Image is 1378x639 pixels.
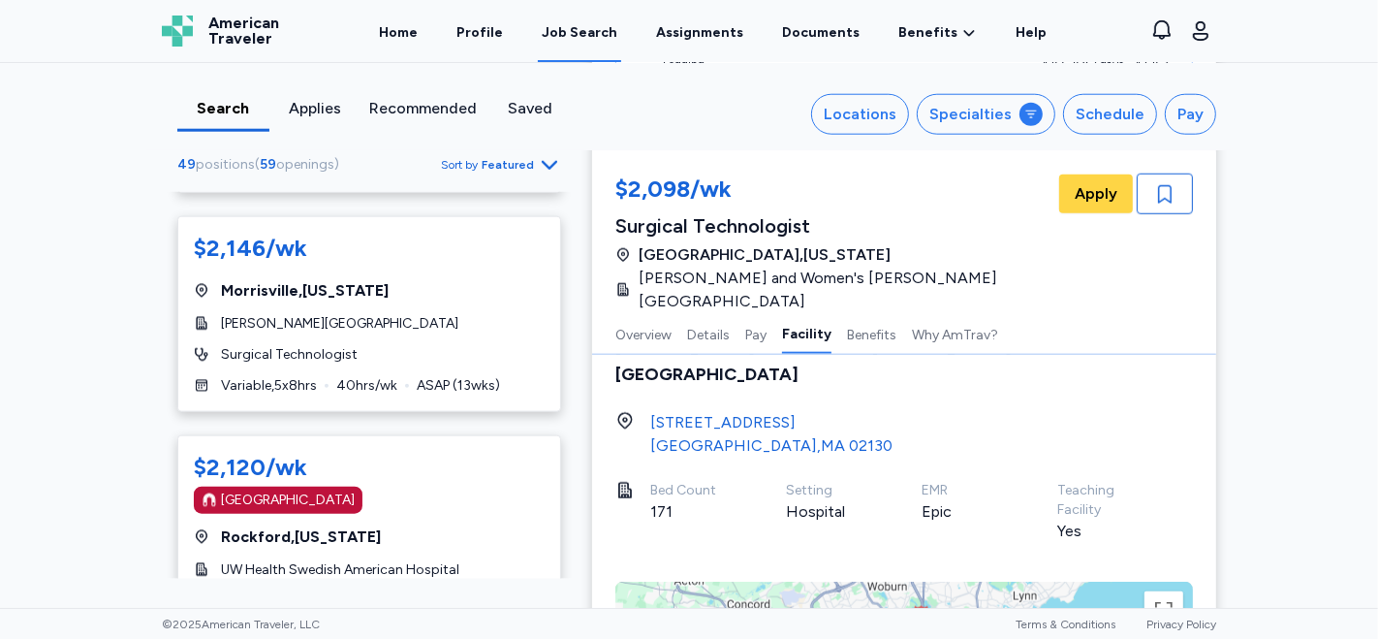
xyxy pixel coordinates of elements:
[639,243,891,267] span: [GEOGRAPHIC_DATA] , [US_STATE]
[221,345,358,365] span: Surgical Technologist
[369,97,477,120] div: Recommended
[492,97,569,120] div: Saved
[917,94,1055,135] button: Specialties
[162,617,320,632] span: © 2025 American Traveler, LLC
[538,2,621,62] a: Job Search
[1059,175,1133,213] button: Apply
[639,267,1044,313] span: [PERSON_NAME] and Women's [PERSON_NAME][GEOGRAPHIC_DATA]
[1016,618,1115,631] a: Terms & Conditions
[745,313,767,354] button: Pay
[650,434,893,458] div: [GEOGRAPHIC_DATA] , MA 02130
[208,16,279,47] span: American Traveler
[824,103,896,126] div: Locations
[336,376,397,396] span: 40 hrs/wk
[194,233,307,264] div: $2,146/wk
[1165,94,1216,135] button: Pay
[482,157,534,173] span: Featured
[177,155,347,175] div: ( )
[898,23,957,43] span: Benefits
[615,174,1055,208] div: $2,098/wk
[650,481,739,500] div: Bed Count
[847,313,896,354] button: Benefits
[615,313,672,354] button: Overview
[1057,481,1146,520] div: Teaching Facility
[221,376,317,396] span: Variable , 5 x 8 hrs
[650,500,739,524] div: 171
[1146,618,1216,631] a: Privacy Policy
[162,16,193,47] img: Logo
[542,23,617,43] div: Job Search
[898,23,977,43] a: Benefits
[922,481,1011,500] div: EMR
[912,313,998,354] button: Why AmTrav?
[441,157,478,173] span: Sort by
[221,526,381,549] span: Rockford , [US_STATE]
[221,279,389,303] span: Morrisville , [US_STATE]
[650,411,893,434] div: [STREET_ADDRESS]
[260,156,276,173] span: 59
[221,314,458,334] span: [PERSON_NAME][GEOGRAPHIC_DATA]
[650,411,893,458] a: [STREET_ADDRESS][GEOGRAPHIC_DATA],MA 02130
[441,153,561,176] button: Sort byFeatured
[1057,520,1146,543] div: Yes
[782,313,831,354] button: Facility
[196,156,255,173] span: positions
[221,491,355,510] div: [GEOGRAPHIC_DATA]
[811,94,909,135] button: Locations
[786,481,875,500] div: Setting
[1144,591,1183,630] button: Toggle fullscreen view
[277,97,354,120] div: Applies
[1075,182,1117,206] span: Apply
[687,313,730,354] button: Details
[177,156,196,173] span: 49
[1063,94,1157,135] button: Schedule
[615,212,1055,240] div: Surgical Technologist
[221,560,459,580] span: UW Health Swedish American Hospital
[1076,103,1144,126] div: Schedule
[922,500,1011,524] div: Epic
[276,156,334,173] span: openings
[417,376,500,396] span: ASAP ( 13 wks)
[615,334,1193,388] div: [PERSON_NAME] and Women's [PERSON_NAME][GEOGRAPHIC_DATA]
[929,103,1012,126] div: Specialties
[1177,103,1204,126] div: Pay
[185,97,262,120] div: Search
[194,452,307,483] div: $2,120/wk
[786,500,875,524] div: Hospital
